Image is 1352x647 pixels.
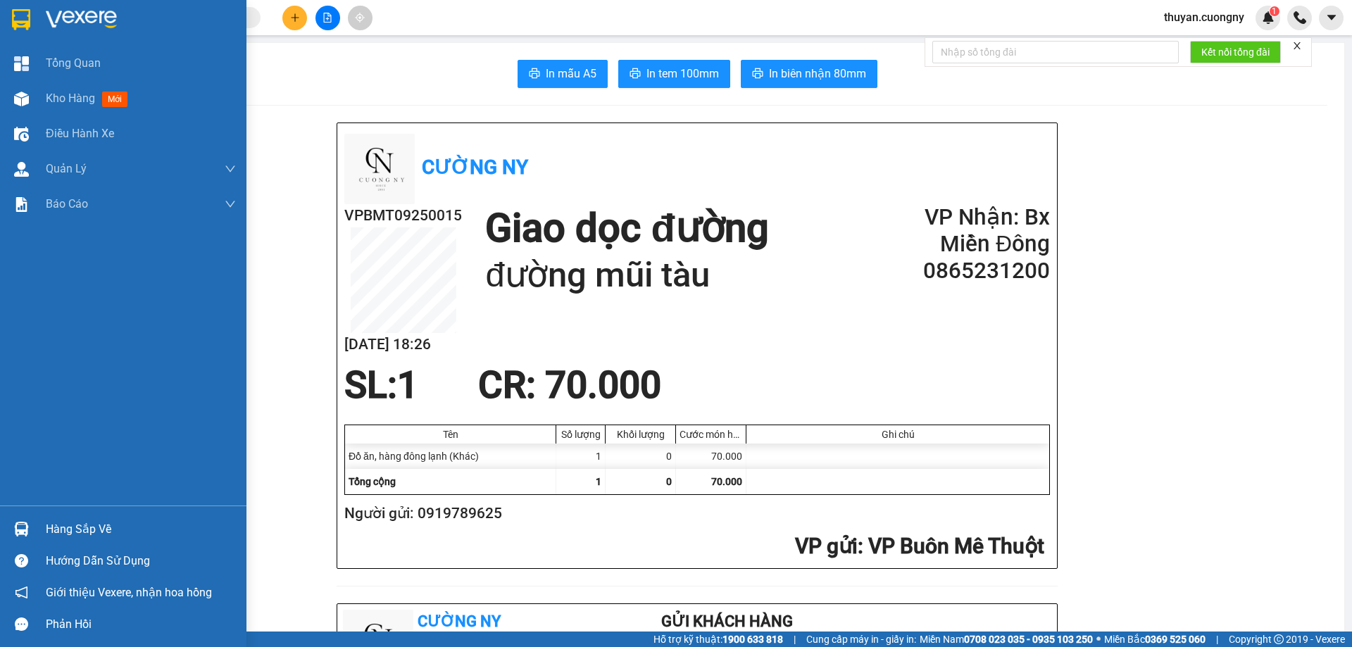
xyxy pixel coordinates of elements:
img: logo-vxr [12,9,30,30]
span: down [225,163,236,175]
img: warehouse-icon [14,522,29,536]
span: question-circle [15,554,28,567]
span: 1 [1272,6,1277,16]
span: caret-down [1325,11,1338,24]
img: warehouse-icon [14,162,29,177]
span: close [1292,41,1302,51]
div: VP Buôn Mê Thuột [12,12,111,46]
div: Hướng dẫn sử dụng [46,551,236,572]
button: Kết nối tổng đài [1190,41,1281,63]
span: Kết nối tổng đài [1201,44,1270,60]
span: thuyan.cuongny [1153,8,1256,26]
span: 0 [666,476,672,487]
span: printer [752,68,763,81]
div: Cước món hàng [680,429,742,440]
strong: 0369 525 060 [1145,634,1206,645]
strong: 1900 633 818 [722,634,783,645]
span: Điều hành xe [46,125,114,142]
button: file-add [315,6,340,30]
span: CR : 70.000 [478,363,661,407]
div: Bx Miền Đông [120,12,219,46]
span: Báo cáo [46,195,88,213]
span: printer [630,68,641,81]
span: In mẫu A5 [546,65,596,82]
button: plus [282,6,307,30]
span: aim [355,13,365,23]
sup: 1 [1270,6,1279,16]
span: mới [102,92,127,107]
span: plus [290,13,300,23]
span: message [15,617,28,631]
span: | [1216,632,1218,647]
span: 70.000 [711,476,742,487]
span: copyright [1274,634,1284,644]
div: Khối lượng [609,429,672,440]
span: In tem 100mm [646,65,719,82]
div: Ghi chú [750,429,1046,440]
div: Đồ ăn, hàng đông lạnh (Khác) [345,444,556,469]
div: Phản hồi [46,614,236,635]
b: Cường Ny [418,613,501,630]
h2: 0865231200 [881,258,1050,284]
button: printerIn biên nhận 80mm [741,60,877,88]
span: ⚪️ [1096,636,1101,642]
button: caret-down [1319,6,1344,30]
h1: đường mũi tàu [485,253,768,298]
div: 1 [556,444,606,469]
span: đường mũi tàu [120,65,204,115]
span: Nhận: [120,13,154,28]
span: printer [529,68,540,81]
span: DĐ: [120,73,141,88]
span: file-add [323,13,332,23]
span: Tổng cộng [349,476,396,487]
span: Miền Nam [920,632,1093,647]
button: printerIn tem 100mm [618,60,730,88]
button: printerIn mẫu A5 [518,60,608,88]
div: Số lượng [560,429,601,440]
span: | [794,632,796,647]
img: phone-icon [1294,11,1306,24]
span: Quản Lý [46,160,87,177]
img: logo.jpg [344,134,415,204]
h2: [DATE] 18:26 [344,333,462,356]
span: 1 [596,476,601,487]
span: Hỗ trợ kỹ thuật: [653,632,783,647]
span: In biên nhận 80mm [769,65,866,82]
div: 70.000 [676,444,746,469]
div: 0 [606,444,676,469]
span: VP gửi [795,534,858,558]
img: solution-icon [14,197,29,212]
h2: VP Nhận: Bx Miền Đông [881,204,1050,258]
button: aim [348,6,373,30]
strong: 0708 023 035 - 0935 103 250 [964,634,1093,645]
span: down [225,199,236,210]
div: Hàng sắp về [46,519,236,540]
img: warehouse-icon [14,127,29,142]
img: warehouse-icon [14,92,29,106]
div: 0919789625 [12,46,111,65]
div: 0865231200 [120,46,219,65]
div: Tên [349,429,552,440]
span: 1 [397,363,418,407]
span: notification [15,586,28,599]
span: Tổng Quan [46,54,101,72]
span: Gửi: [12,13,34,28]
b: Gửi khách hàng [661,613,793,630]
h2: : VP Buôn Mê Thuột [344,532,1044,561]
h2: VPBMT09250015 [344,204,462,227]
img: icon-new-feature [1262,11,1275,24]
span: Kho hàng [46,92,95,105]
h1: Giao dọc đường [485,204,768,253]
span: Miền Bắc [1104,632,1206,647]
input: Nhập số tổng đài [932,41,1179,63]
img: dashboard-icon [14,56,29,71]
span: Giới thiệu Vexere, nhận hoa hồng [46,584,212,601]
b: Cường Ny [422,156,528,179]
span: SL: [344,363,397,407]
span: Cung cấp máy in - giấy in: [806,632,916,647]
h2: Người gửi: 0919789625 [344,502,1044,525]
